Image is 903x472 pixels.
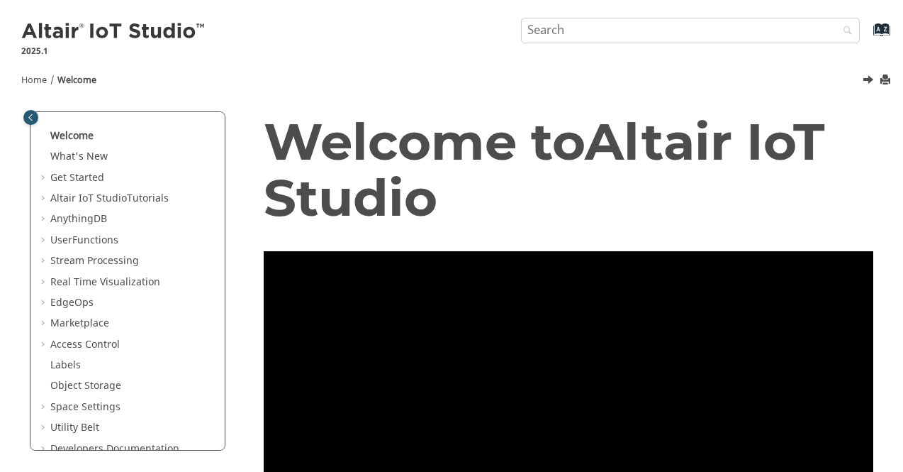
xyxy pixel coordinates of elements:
[39,171,50,185] span: Expand Get Started
[39,296,50,310] span: Expand EdgeOps
[50,316,109,331] a: Marketplace
[851,29,882,44] a: Go to index terms page
[50,191,127,206] span: Altair IoT Studio
[824,18,864,45] button: Search
[72,233,118,248] span: Functions
[50,420,99,435] a: Utility Belt
[50,191,169,206] a: Altair IoT StudioTutorials
[57,74,96,87] a: Welcome
[39,254,50,268] span: Expand Stream Processing
[39,212,50,226] span: Expand AnythingDB
[21,74,47,87] a: Home
[521,18,860,43] input: Search query
[39,192,50,206] span: Expand Altair IoT StudioTutorials
[50,295,94,310] a: EdgeOps
[50,441,179,456] a: Developers Documentation
[39,442,50,456] span: Expand Developers Documentation
[50,212,107,226] a: AnythingDB
[50,358,81,373] a: Labels
[864,73,875,90] a: Next topic: What's New
[50,337,120,352] a: Access Control
[50,275,160,290] a: Real Time Visualization
[23,110,38,125] button: Toggle publishing table of content
[39,317,50,331] span: Expand Marketplace
[264,110,825,229] span: Altair IoT Studio
[264,114,874,226] h1: Welcome to
[50,233,118,248] a: UserFunctions
[39,338,50,352] span: Expand Access Control
[50,253,139,268] a: Stream Processing
[39,400,50,415] span: Expand Space Settings
[39,234,50,248] span: Expand UserFunctions
[39,421,50,435] span: Expand Utility Belt
[50,170,104,185] a: Get Started
[50,128,94,143] a: Welcome
[39,275,50,290] span: Expand Real Time Visualization
[50,400,120,415] a: Space Settings
[50,149,108,164] a: What's New
[21,45,207,57] p: 2025.1
[881,71,892,90] button: Print this page
[50,378,121,393] a: Object Storage
[21,21,207,43] img: Altair IoT Studio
